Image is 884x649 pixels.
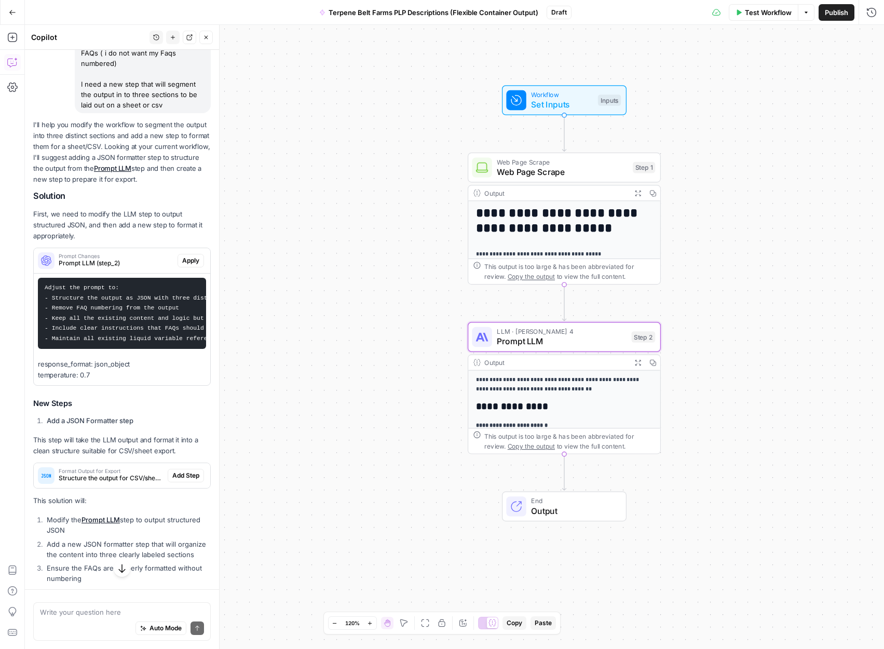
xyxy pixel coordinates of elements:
[182,256,199,265] span: Apply
[33,119,211,185] p: I'll help you modify the workflow to segment the output into three distinct sections and add a ne...
[33,435,211,456] p: This step will take the LLM output and format it into a clean structure suitable for CSV/sheet ex...
[497,335,627,347] span: Prompt LLM
[44,563,211,584] li: Ensure the FAQs are properly formatted without numbering
[149,624,182,633] span: Auto Mode
[535,618,552,628] span: Paste
[172,471,199,480] span: Add Step
[484,431,655,451] div: This output is too large & has been abbreviated for review. to view the full content.
[484,188,627,198] div: Output
[497,327,627,336] span: LLM · [PERSON_NAME] 4
[507,618,522,628] span: Copy
[745,7,792,18] span: Test Workflow
[47,416,133,425] strong: Add a JSON Formatter step
[178,254,204,267] button: Apply
[497,157,628,167] span: Web Page Scrape
[825,7,848,18] span: Publish
[81,516,120,524] a: Prompt LLM
[33,191,211,201] h2: Solution
[59,253,173,259] span: Prompt Changes
[531,98,593,111] span: Set Inputs
[633,162,655,173] div: Step 1
[168,469,204,482] button: Add Step
[59,468,164,474] span: Format Output for Export
[508,273,555,280] span: Copy the output
[33,397,211,410] h3: New Steps
[484,358,627,368] div: Output
[329,7,538,18] span: Terpene Belt Farms PLP Descriptions (Flexible Container Output)
[598,94,621,106] div: Inputs
[44,539,211,560] li: Add a new JSON formatter step that will organize the content into three clearly labeled sections
[44,587,211,608] li: Structure the data in a way that's easy to export to CSV or spreadsheet format
[31,32,146,43] div: Copilot
[502,616,526,630] button: Copy
[94,164,131,172] a: Prompt LLM
[497,166,628,178] span: Web Page Scrape
[33,209,211,241] p: First, we need to modify the LLM step to output structured JSON, and then add a new step to forma...
[531,505,616,517] span: Output
[468,85,661,115] div: WorkflowSet InputsInputs
[729,4,798,21] button: Test Workflow
[531,90,593,100] span: Workflow
[45,285,459,342] code: Adjust the prompt to: - Structure the output as JSON with three distinct fields: short_descriptio...
[562,454,566,491] g: Edge from step_2 to end
[468,492,661,522] div: EndOutput
[531,496,616,506] span: End
[313,4,545,21] button: Terpene Belt Farms PLP Descriptions (Flexible Container Output)
[484,262,655,281] div: This output is too large & has been abbreviated for review. to view the full content.
[551,8,567,17] span: Draft
[508,442,555,450] span: Copy the output
[819,4,854,21] button: Publish
[44,515,211,535] li: Modify the step to output structured JSON
[562,285,566,321] g: Edge from step_1 to step_2
[632,331,656,343] div: Step 2
[135,621,186,635] button: Auto Mode
[345,619,360,627] span: 120%
[33,495,211,506] p: This solution will:
[59,474,164,483] span: Structure the output for CSV/sheet export
[531,616,556,630] button: Paste
[562,115,566,152] g: Edge from start to step_1
[59,259,173,268] span: Prompt LLM (step_2)
[38,359,206,381] p: response_format: json_object temperature: 0.7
